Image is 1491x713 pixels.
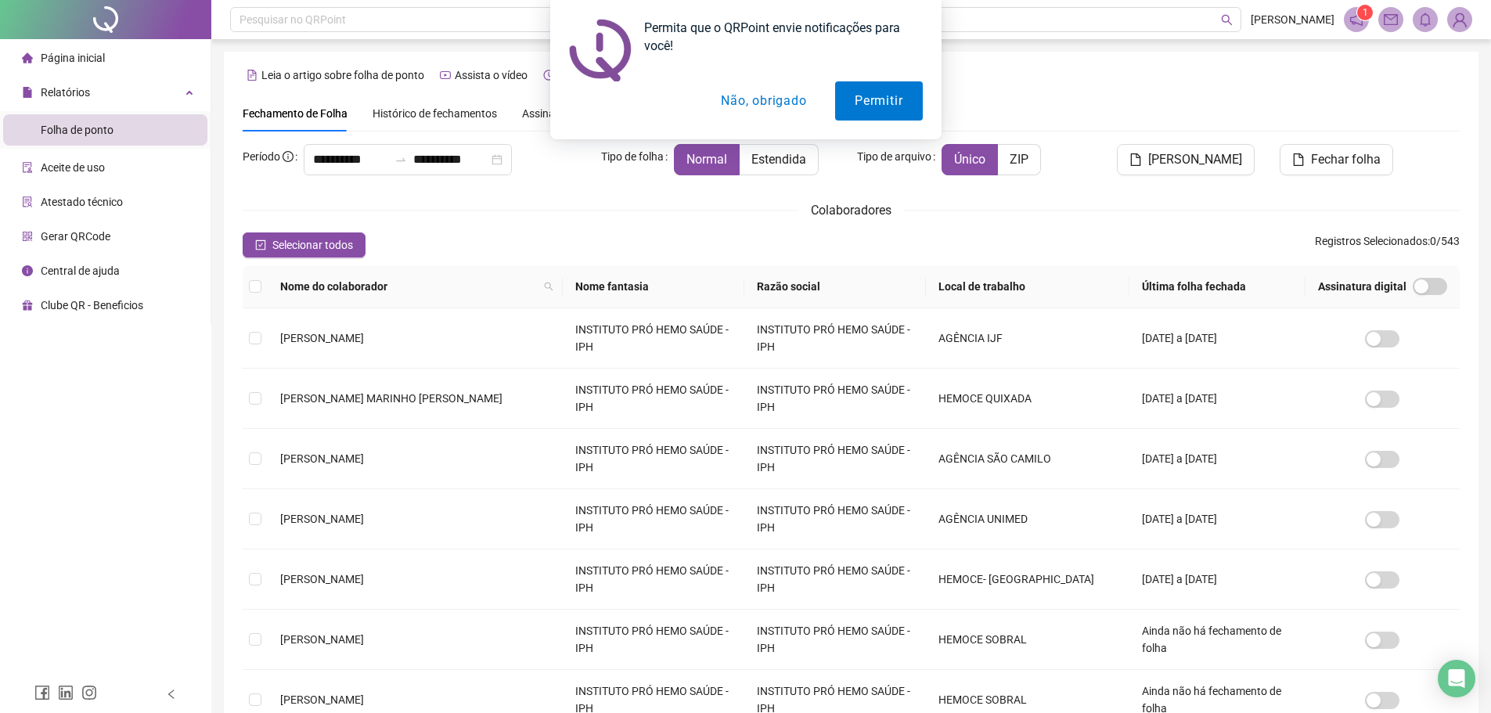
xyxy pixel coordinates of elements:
[1280,144,1393,175] button: Fechar folha
[41,299,143,311] span: Clube QR - Beneficios
[280,278,538,295] span: Nome do colaborador
[835,81,922,121] button: Permitir
[255,239,266,250] span: check-square
[926,489,1129,549] td: AGÊNCIA UNIMED
[166,689,177,700] span: left
[744,369,926,429] td: INSTITUTO PRÓ HEMO SAÚDE - IPH
[563,549,744,610] td: INSTITUTO PRÓ HEMO SAÚDE - IPH
[1315,232,1460,257] span: : 0 / 543
[22,162,33,173] span: audit
[1148,150,1242,169] span: [PERSON_NAME]
[283,151,294,162] span: info-circle
[1129,429,1306,489] td: [DATE] a [DATE]
[563,308,744,369] td: INSTITUTO PRÓ HEMO SAÚDE - IPH
[632,19,923,55] div: Permita que o QRPoint envie notificações para você!
[1117,144,1255,175] button: [PERSON_NAME]
[1129,369,1306,429] td: [DATE] a [DATE]
[857,148,931,165] span: Tipo de arquivo
[280,573,364,585] span: [PERSON_NAME]
[394,153,407,166] span: to
[1129,265,1306,308] th: Última folha fechada
[1315,235,1428,247] span: Registros Selecionados
[744,610,926,670] td: INSTITUTO PRÓ HEMO SAÚDE - IPH
[1142,625,1281,654] span: Ainda não há fechamento de folha
[280,332,364,344] span: [PERSON_NAME]
[541,275,556,298] span: search
[41,161,105,174] span: Aceite de uso
[280,452,364,465] span: [PERSON_NAME]
[243,232,366,257] button: Selecionar todos
[22,231,33,242] span: qrcode
[926,429,1129,489] td: AGÊNCIA SÃO CAMILO
[926,610,1129,670] td: HEMOCE SOBRAL
[926,308,1129,369] td: AGÊNCIA IJF
[280,693,364,706] span: [PERSON_NAME]
[1292,153,1305,166] span: file
[601,148,664,165] span: Tipo de folha
[744,429,926,489] td: INSTITUTO PRÓ HEMO SAÚDE - IPH
[1129,489,1306,549] td: [DATE] a [DATE]
[569,19,632,81] img: notification icon
[1438,660,1475,697] div: Open Intercom Messenger
[563,610,744,670] td: INSTITUTO PRÓ HEMO SAÚDE - IPH
[926,265,1129,308] th: Local de trabalho
[41,265,120,277] span: Central de ajuda
[1129,153,1142,166] span: file
[811,203,891,218] span: Colaboradores
[1318,278,1406,295] span: Assinatura digital
[1311,150,1381,169] span: Fechar folha
[744,265,926,308] th: Razão social
[280,392,502,405] span: [PERSON_NAME] MARINHO [PERSON_NAME]
[686,152,727,167] span: Normal
[926,549,1129,610] td: HEMOCE- [GEOGRAPHIC_DATA]
[926,369,1129,429] td: HEMOCE QUIXADA
[563,369,744,429] td: INSTITUTO PRÓ HEMO SAÚDE - IPH
[744,549,926,610] td: INSTITUTO PRÓ HEMO SAÚDE - IPH
[544,282,553,291] span: search
[81,685,97,700] span: instagram
[563,489,744,549] td: INSTITUTO PRÓ HEMO SAÚDE - IPH
[744,308,926,369] td: INSTITUTO PRÓ HEMO SAÚDE - IPH
[272,236,353,254] span: Selecionar todos
[744,489,926,549] td: INSTITUTO PRÓ HEMO SAÚDE - IPH
[41,230,110,243] span: Gerar QRCode
[1129,308,1306,369] td: [DATE] a [DATE]
[751,152,806,167] span: Estendida
[22,265,33,276] span: info-circle
[563,429,744,489] td: INSTITUTO PRÓ HEMO SAÚDE - IPH
[280,513,364,525] span: [PERSON_NAME]
[58,685,74,700] span: linkedin
[701,81,826,121] button: Não, obrigado
[954,152,985,167] span: Único
[22,300,33,311] span: gift
[1010,152,1028,167] span: ZIP
[563,265,744,308] th: Nome fantasia
[243,150,280,163] span: Período
[1129,549,1306,610] td: [DATE] a [DATE]
[394,153,407,166] span: swap-right
[280,633,364,646] span: [PERSON_NAME]
[41,196,123,208] span: Atestado técnico
[34,685,50,700] span: facebook
[22,196,33,207] span: solution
